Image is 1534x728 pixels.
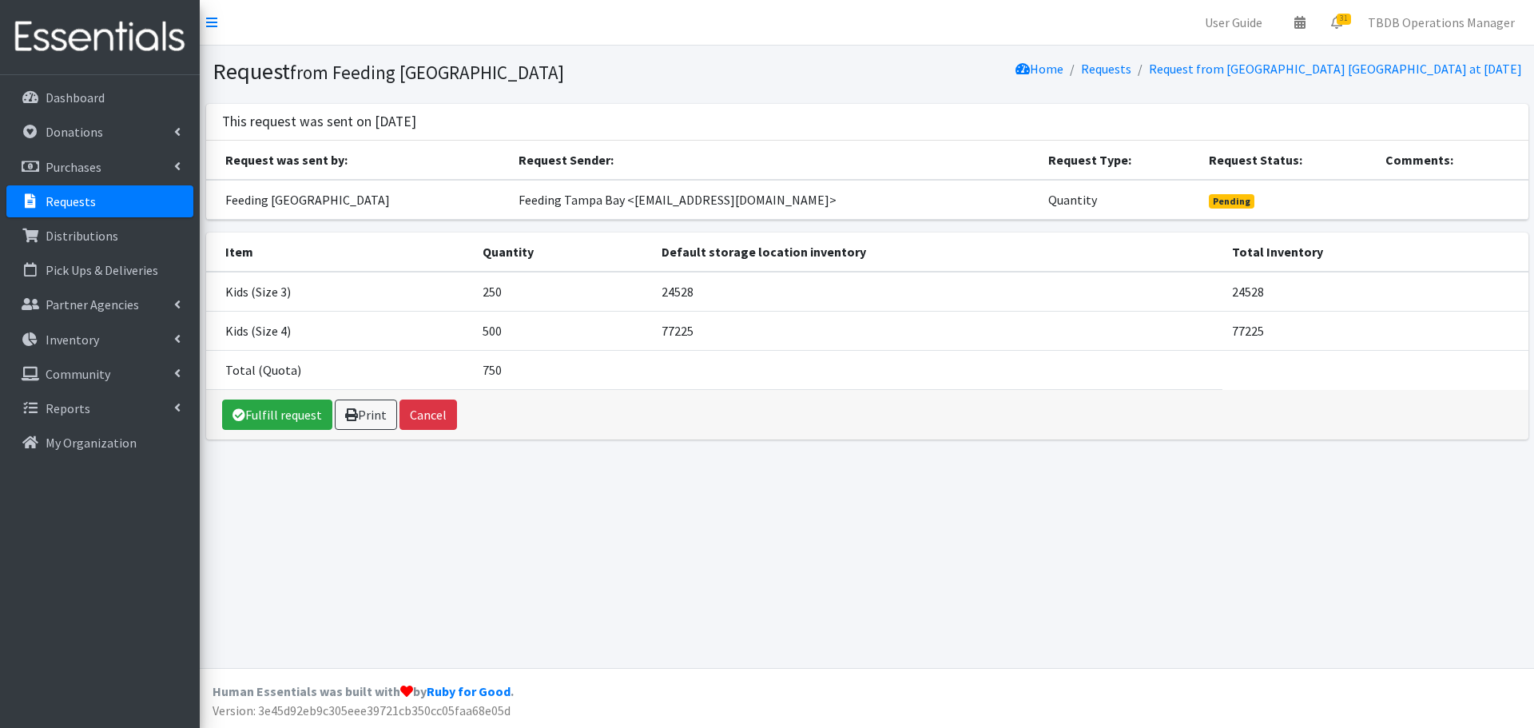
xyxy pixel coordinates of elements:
[1081,61,1131,77] a: Requests
[206,272,473,312] td: Kids (Size 3)
[6,10,193,64] img: HumanEssentials
[1039,180,1199,220] td: Quantity
[46,90,105,105] p: Dashboard
[1192,6,1275,38] a: User Guide
[473,233,652,272] th: Quantity
[6,82,193,113] a: Dashboard
[213,683,514,699] strong: Human Essentials was built with by .
[1222,272,1528,312] td: 24528
[427,683,511,699] a: Ruby for Good
[509,180,1039,220] td: Feeding Tampa Bay <[EMAIL_ADDRESS][DOMAIN_NAME]>
[46,332,99,348] p: Inventory
[1222,233,1528,272] th: Total Inventory
[399,400,457,430] button: Cancel
[46,366,110,382] p: Community
[473,311,652,350] td: 500
[206,141,510,180] th: Request was sent by:
[1209,194,1254,209] span: Pending
[46,435,137,451] p: My Organization
[1355,6,1528,38] a: TBDB Operations Manager
[46,159,101,175] p: Purchases
[473,272,652,312] td: 250
[1222,311,1528,350] td: 77225
[222,400,332,430] a: Fulfill request
[206,233,473,272] th: Item
[1318,6,1355,38] a: 31
[1015,61,1063,77] a: Home
[6,254,193,286] a: Pick Ups & Deliveries
[6,358,193,390] a: Community
[46,228,118,244] p: Distributions
[46,193,96,209] p: Requests
[652,272,1222,312] td: 24528
[222,113,416,130] h3: This request was sent on [DATE]
[652,311,1222,350] td: 77225
[1376,141,1528,180] th: Comments:
[652,233,1222,272] th: Default storage location inventory
[335,400,397,430] a: Print
[46,124,103,140] p: Donations
[509,141,1039,180] th: Request Sender:
[206,350,473,389] td: Total (Quota)
[6,116,193,148] a: Donations
[1039,141,1199,180] th: Request Type:
[46,400,90,416] p: Reports
[46,262,158,278] p: Pick Ups & Deliveries
[473,350,652,389] td: 750
[1149,61,1522,77] a: Request from [GEOGRAPHIC_DATA] [GEOGRAPHIC_DATA] at [DATE]
[6,151,193,183] a: Purchases
[1337,14,1351,25] span: 31
[206,180,510,220] td: Feeding [GEOGRAPHIC_DATA]
[213,58,861,86] h1: Request
[1199,141,1376,180] th: Request Status:
[6,288,193,320] a: Partner Agencies
[290,61,564,84] small: from Feeding [GEOGRAPHIC_DATA]
[6,185,193,217] a: Requests
[6,427,193,459] a: My Organization
[6,220,193,252] a: Distributions
[46,296,139,312] p: Partner Agencies
[6,324,193,356] a: Inventory
[213,702,511,718] span: Version: 3e45d92eb9c305eee39721cb350cc05faa68e05d
[206,311,473,350] td: Kids (Size 4)
[6,392,193,424] a: Reports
